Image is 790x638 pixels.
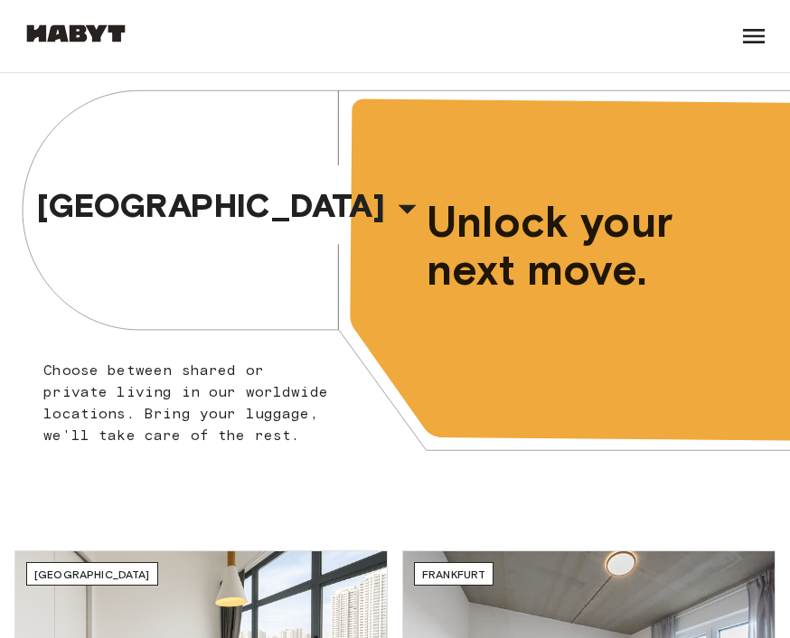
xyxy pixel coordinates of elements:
span: Unlock your next move. [427,199,743,295]
button: [GEOGRAPHIC_DATA] [30,167,436,244]
span: [GEOGRAPHIC_DATA] [37,186,385,224]
img: Habyt [22,24,130,42]
span: [GEOGRAPHIC_DATA] [34,568,150,581]
span: Choose between shared or private living in our worldwide locations. Bring your luggage, we'll tak... [43,361,328,444]
span: Frankfurt [422,568,485,581]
